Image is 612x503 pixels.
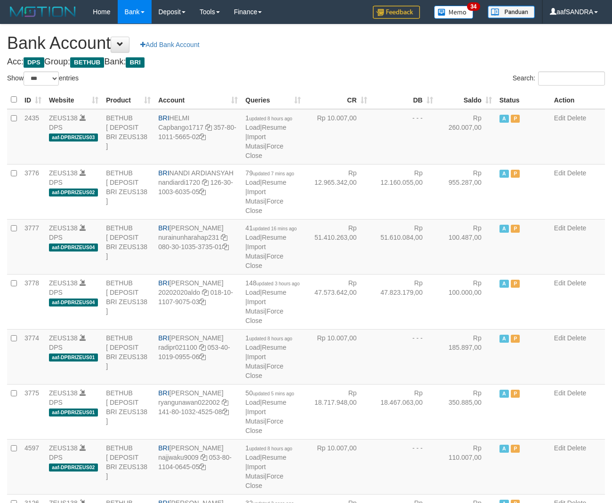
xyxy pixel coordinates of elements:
[262,454,286,461] a: Resume
[253,226,297,231] span: updated 16 mins ago
[202,179,209,186] a: Copy nandiardi1720 to clipboard
[7,57,605,67] h4: Acc: Group: Bank:
[371,91,437,109] th: DB: activate to sort column ascending
[511,390,520,398] span: Paused
[49,169,78,177] a: ZEUS138
[245,417,283,434] a: Force Close
[102,219,154,274] td: BETHUB [ DEPOSIT BRI ZEUS138 ]
[245,334,292,342] span: 1
[371,384,437,439] td: Rp 18.467.063,00
[437,219,496,274] td: Rp 100.487,00
[158,344,197,351] a: radipr021100
[202,289,209,296] a: Copy 20202020aldo to clipboard
[45,329,102,384] td: DPS
[249,116,292,121] span: updated 8 hours ago
[158,224,169,232] span: BRI
[245,389,294,434] span: | | |
[154,384,242,439] td: [PERSON_NAME] 141-80-1032-4525-08
[245,408,266,425] a: Import Mutasi
[499,170,509,178] span: Active
[373,6,420,19] img: Feedback.jpg
[154,91,242,109] th: Account: activate to sort column ascending
[567,389,586,397] a: Delete
[49,189,98,196] span: aaf-DPBRIZEUS02
[245,454,260,461] a: Load
[511,170,520,178] span: Paused
[245,399,260,406] a: Load
[245,279,299,287] span: 148
[45,109,102,165] td: DPS
[199,463,206,471] a: Copy 053801104064505 to clipboard
[49,279,78,287] a: ZEUS138
[513,71,605,86] label: Search:
[102,274,154,329] td: BETHUB [ DEPOSIT BRI ZEUS138 ]
[245,463,266,480] a: Import Mutasi
[154,329,242,384] td: [PERSON_NAME] 053-40-1019-0955-06
[199,344,206,351] a: Copy radipr021100 to clipboard
[245,279,299,324] span: | | |
[49,134,98,141] span: aaf-DPBRIZEUS03
[467,2,480,11] span: 34
[158,114,169,122] span: BRI
[499,390,509,398] span: Active
[158,334,169,342] span: BRI
[158,444,169,452] span: BRI
[45,219,102,274] td: DPS
[305,384,370,439] td: Rp 18.717.948,00
[49,114,78,122] a: ZEUS138
[158,399,220,406] a: ryangunawan022002
[245,224,297,269] span: | | |
[305,219,370,274] td: Rp 51.410.263,00
[245,224,297,232] span: 41
[245,114,292,122] span: 1
[499,445,509,453] span: Active
[496,91,550,109] th: Status
[45,91,102,109] th: Website: activate to sort column ascending
[102,91,154,109] th: Product: activate to sort column ascending
[253,171,294,176] span: updated 7 mins ago
[511,445,520,453] span: Paused
[245,353,266,370] a: Import Mutasi
[488,6,535,18] img: panduan.png
[249,446,292,451] span: updated 8 hours ago
[499,335,509,343] span: Active
[158,289,200,296] a: 20202020aldo
[262,344,286,351] a: Resume
[371,164,437,219] td: Rp 12.160.055,00
[134,37,205,53] a: Add Bank Account
[554,279,565,287] a: Edit
[102,164,154,219] td: BETHUB [ DEPOSIT BRI ZEUS138 ]
[49,244,98,251] span: aaf-DPBRIZEUS04
[511,225,520,233] span: Paused
[437,164,496,219] td: Rp 955.287,00
[102,439,154,494] td: BETHUB [ DEPOSIT BRI ZEUS138 ]
[49,444,78,452] a: ZEUS138
[245,334,292,379] span: | | |
[245,444,292,489] span: | | |
[49,464,98,472] span: aaf-DPBRIZEUS02
[45,274,102,329] td: DPS
[262,179,286,186] a: Resume
[371,219,437,274] td: Rp 51.610.084,00
[305,109,370,165] td: Rp 10.007,00
[371,274,437,329] td: Rp 47.823.179,00
[199,133,206,141] a: Copy 357801011566502 to clipboard
[49,334,78,342] a: ZEUS138
[554,224,565,232] a: Edit
[158,179,200,186] a: nandiardi1720
[305,91,370,109] th: CR: activate to sort column ascending
[154,164,242,219] td: NANDI ARDIANSYAH 126-30-1003-6035-05
[437,329,496,384] td: Rp 185.897,00
[245,289,260,296] a: Load
[49,354,98,362] span: aaf-DPBRIZEUS01
[102,109,154,165] td: BETHUB [ DEPOSIT BRI ZEUS138 ]
[199,188,206,196] a: Copy 126301003603505 to clipboard
[7,71,79,86] label: Show entries
[199,298,206,306] a: Copy 018101107907503 to clipboard
[499,225,509,233] span: Active
[158,279,169,287] span: BRI
[158,389,169,397] span: BRI
[511,115,520,123] span: Paused
[554,444,565,452] a: Edit
[21,91,45,109] th: ID: activate to sort column ascending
